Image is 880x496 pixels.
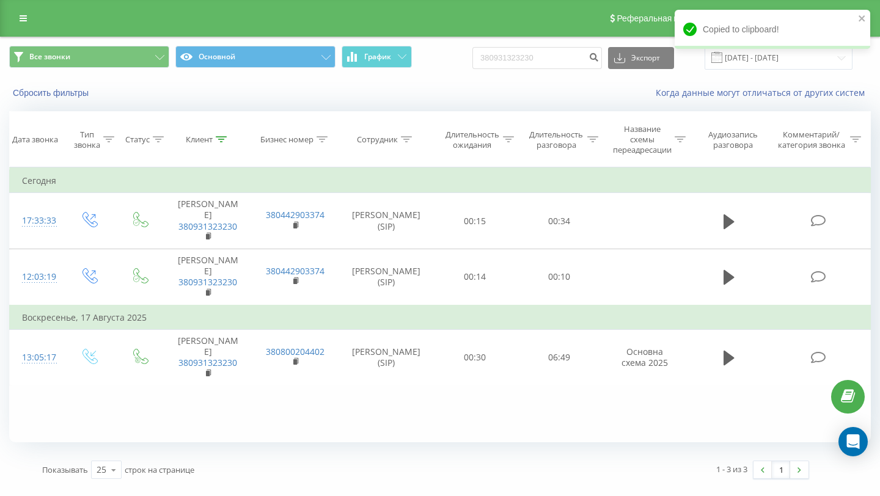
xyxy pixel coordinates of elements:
[178,221,237,232] a: 380931323230
[22,346,51,370] div: 13:05:17
[12,134,58,145] div: Дата звонка
[675,10,870,49] div: Copied to clipboard!
[517,193,601,249] td: 00:34
[178,357,237,368] a: 380931323230
[656,87,871,98] a: Когда данные могут отличаться от других систем
[517,249,601,305] td: 00:10
[433,193,518,249] td: 00:15
[22,209,51,233] div: 17:33:33
[357,134,398,145] div: Сотрудник
[339,249,433,305] td: [PERSON_NAME] (SIP)
[433,249,518,305] td: 00:14
[838,427,868,456] div: Open Intercom Messenger
[10,305,871,330] td: Воскресенье, 17 Августа 2025
[164,249,252,305] td: [PERSON_NAME]
[178,276,237,288] a: 380931323230
[528,129,584,150] div: Длительность разговора
[601,329,689,385] td: Основна схема 2025
[9,46,169,68] button: Все звонки
[608,47,674,69] button: Экспорт
[42,464,88,475] span: Показывать
[74,129,100,150] div: Тип звонка
[125,464,194,475] span: строк на странице
[175,46,335,68] button: Основной
[266,346,324,357] a: 380800204402
[97,464,106,476] div: 25
[266,265,324,277] a: 380442903374
[700,129,766,150] div: Аудиозапись разговора
[858,13,867,25] button: close
[776,129,847,150] div: Комментарий/категория звонка
[617,13,717,23] span: Реферальная программа
[612,124,672,155] div: Название схемы переадресации
[517,329,601,385] td: 06:49
[9,87,95,98] button: Сбросить фильтры
[266,209,324,221] a: 380442903374
[164,329,252,385] td: [PERSON_NAME]
[342,46,412,68] button: График
[444,129,501,150] div: Длительность ожидания
[260,134,313,145] div: Бизнес номер
[339,193,433,249] td: [PERSON_NAME] (SIP)
[433,329,518,385] td: 00:30
[339,329,433,385] td: [PERSON_NAME] (SIP)
[125,134,150,145] div: Статус
[10,169,871,193] td: Сегодня
[164,193,252,249] td: [PERSON_NAME]
[22,265,51,289] div: 12:03:19
[186,134,213,145] div: Клиент
[772,461,790,478] a: 1
[716,463,747,475] div: 1 - 3 из 3
[364,53,391,61] span: График
[29,52,70,62] span: Все звонки
[472,47,602,69] input: Поиск по номеру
